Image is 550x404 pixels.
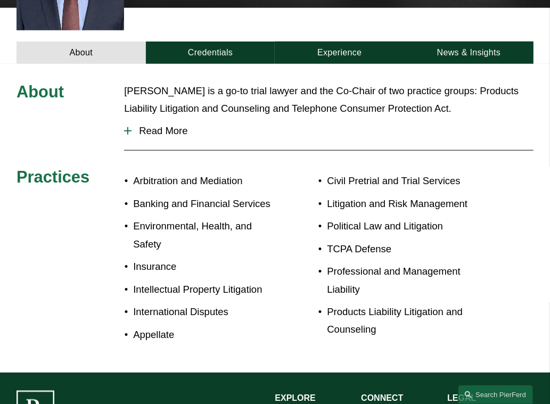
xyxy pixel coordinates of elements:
p: Professional and Management Liability [327,262,490,298]
a: Search this site [458,385,533,404]
p: [PERSON_NAME] is a go-to trial lawyer and the Co-Chair of two practice groups: Products Liability... [124,82,533,118]
p: International Disputes [133,303,275,320]
strong: EXPLORE [275,393,316,402]
p: Intellectual Property Litigation [133,281,275,298]
p: Environmental, Health, and Safety [133,217,275,253]
p: Banking and Financial Services [133,195,275,212]
span: Practices [17,168,89,186]
p: Arbitration and Mediation [133,172,275,189]
a: Experience [275,42,404,64]
span: About [17,83,64,101]
p: Insurance [133,258,275,275]
p: Political Law and Litigation [327,217,490,235]
p: Products Liability Litigation and Counseling [327,303,490,339]
p: Litigation and Risk Management [327,195,490,212]
strong: CONNECT [361,393,403,402]
a: About [17,42,146,64]
p: TCPA Defense [327,240,490,258]
p: Appellate [133,326,275,343]
span: Read More [132,125,533,137]
a: News & Insights [404,42,533,64]
a: Credentials [146,42,275,64]
button: Read More [124,117,533,145]
strong: LEGAL [447,393,476,402]
p: Civil Pretrial and Trial Services [327,172,490,189]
